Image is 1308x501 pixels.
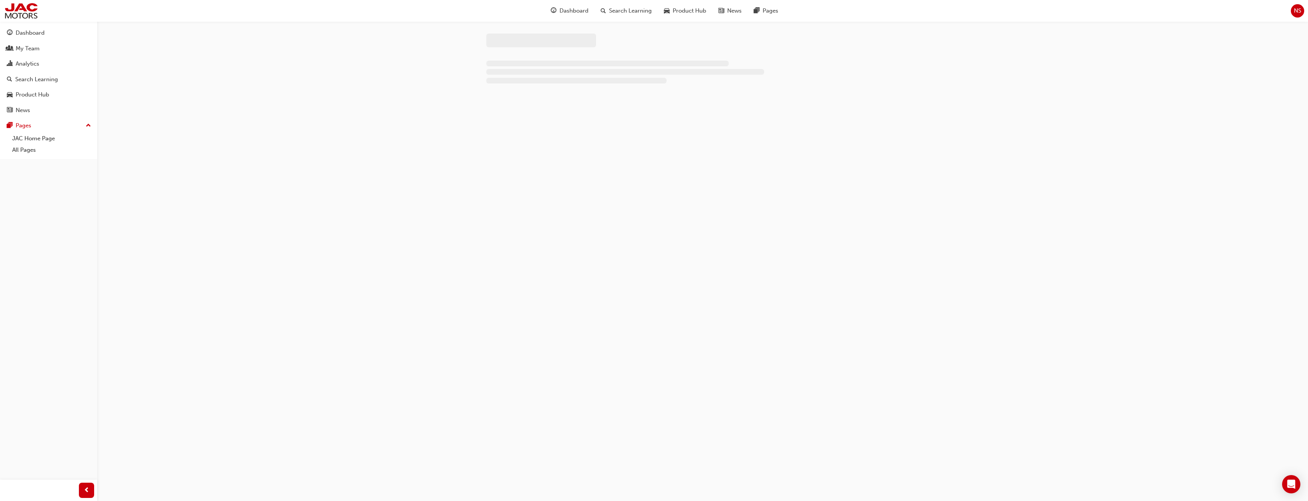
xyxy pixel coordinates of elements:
span: pages-icon [754,6,760,16]
span: NS [1294,6,1301,15]
div: Dashboard [16,29,45,37]
span: Dashboard [559,6,588,15]
span: search-icon [7,76,12,83]
span: Product Hub [673,6,706,15]
a: My Team [3,42,94,56]
div: Search Learning [15,75,58,84]
span: guage-icon [7,30,13,37]
button: NS [1291,4,1304,18]
span: car-icon [664,6,670,16]
div: Open Intercom Messenger [1282,475,1300,493]
span: car-icon [7,92,13,98]
a: Product Hub [3,88,94,102]
span: people-icon [7,45,13,52]
a: All Pages [9,144,94,156]
a: News [3,103,94,117]
img: jac-portal [4,2,38,19]
div: Analytics [16,59,39,68]
a: news-iconNews [712,3,748,19]
span: pages-icon [7,122,13,129]
span: News [727,6,742,15]
a: JAC Home Page [9,133,94,145]
a: Search Learning [3,72,94,87]
a: Dashboard [3,26,94,40]
span: guage-icon [551,6,556,16]
a: guage-iconDashboard [545,3,595,19]
span: prev-icon [84,486,90,495]
div: News [16,106,30,115]
span: Search Learning [609,6,652,15]
a: car-iconProduct Hub [658,3,712,19]
span: news-icon [718,6,724,16]
span: Pages [763,6,778,15]
span: search-icon [601,6,606,16]
span: news-icon [7,107,13,114]
button: Pages [3,119,94,133]
a: pages-iconPages [748,3,784,19]
div: My Team [16,44,40,53]
a: Analytics [3,57,94,71]
span: chart-icon [7,61,13,67]
a: search-iconSearch Learning [595,3,658,19]
span: up-icon [86,121,91,131]
div: Product Hub [16,90,49,99]
button: DashboardMy TeamAnalyticsSearch LearningProduct HubNews [3,24,94,119]
div: Pages [16,121,31,130]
